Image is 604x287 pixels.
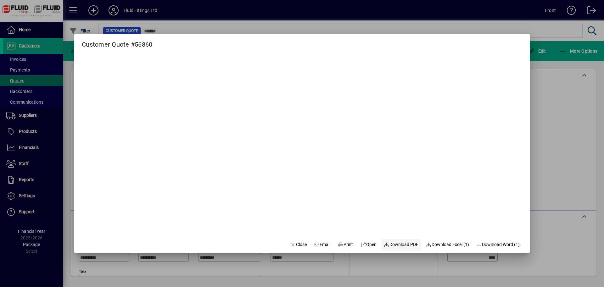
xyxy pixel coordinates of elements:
[382,239,421,250] a: Download PDF
[474,239,523,250] button: Download Word (1)
[288,239,309,250] button: Close
[361,241,377,248] span: Open
[74,34,160,49] h2: Customer Quote #56860
[358,239,379,250] a: Open
[338,241,353,248] span: Print
[290,241,307,248] span: Close
[477,241,520,248] span: Download Word (1)
[335,239,355,250] button: Print
[423,239,472,250] button: Download Excel (1)
[314,241,331,248] span: Email
[384,241,419,248] span: Download PDF
[312,239,333,250] button: Email
[426,241,469,248] span: Download Excel (1)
